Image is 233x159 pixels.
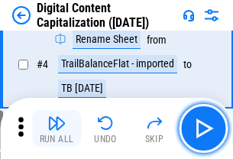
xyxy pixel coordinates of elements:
div: from [147,34,167,46]
img: Skip [145,114,163,132]
div: TrailBalanceFlat - imported [58,55,177,73]
img: Settings menu [202,6,221,24]
img: Back [12,6,31,24]
div: Skip [145,135,164,144]
span: # 4 [37,58,48,70]
button: Run All [32,110,81,147]
div: Undo [94,135,117,144]
div: TB [DATE] [58,79,106,98]
div: Rename Sheet [73,31,141,49]
div: Digital Content Capitalization ([DATE]) [37,1,176,30]
img: Undo [96,114,115,132]
button: Skip [130,110,179,147]
img: Run All [47,114,66,132]
div: to [183,59,192,70]
div: Run All [40,135,74,144]
img: Support [183,9,195,21]
button: Undo [81,110,130,147]
img: Main button [191,116,215,141]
